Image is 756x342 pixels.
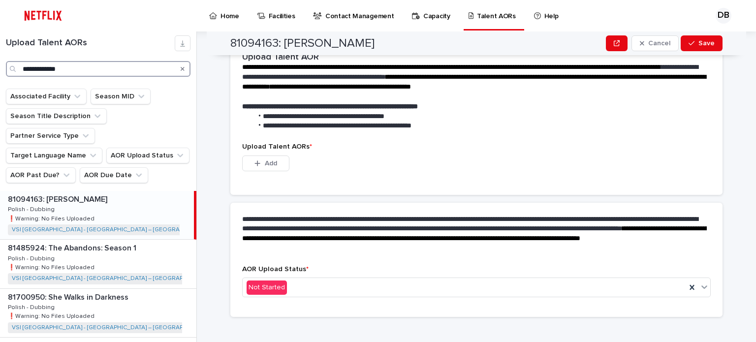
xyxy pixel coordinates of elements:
[8,291,130,302] p: 81700950: She Walks in Darkness
[20,6,66,26] img: ifQbXi3ZQGMSEF7WDB7W
[8,262,96,271] p: ❗️Warning: No Files Uploaded
[8,204,57,213] p: Polish - Dubbing
[6,128,95,144] button: Partner Service Type
[6,108,107,124] button: Season Title Description
[91,89,151,104] button: Season MID
[698,40,715,47] span: Save
[247,280,287,295] div: Not Started
[265,160,277,167] span: Add
[681,35,723,51] button: Save
[8,214,96,222] p: ❗️Warning: No Files Uploaded
[6,89,87,104] button: Associated Facility
[6,148,102,163] button: Target Language Name
[230,36,375,51] h2: 81094163: [PERSON_NAME]
[8,253,57,262] p: Polish - Dubbing
[242,266,309,273] span: AOR Upload Status
[716,8,731,24] div: DB
[242,155,289,171] button: Add
[8,193,109,204] p: 81094163: [PERSON_NAME]
[648,40,670,47] span: Cancel
[6,38,175,49] h1: Upload Talent AORs
[12,226,213,233] a: VSI [GEOGRAPHIC_DATA] - [GEOGRAPHIC_DATA] – [GEOGRAPHIC_DATA]
[12,324,213,331] a: VSI [GEOGRAPHIC_DATA] - [GEOGRAPHIC_DATA] – [GEOGRAPHIC_DATA]
[6,61,190,77] input: Search
[8,242,138,253] p: 81485924: The Abandons: Season 1
[12,275,213,282] a: VSI [GEOGRAPHIC_DATA] - [GEOGRAPHIC_DATA] – [GEOGRAPHIC_DATA]
[80,167,148,183] button: AOR Due Date
[631,35,679,51] button: Cancel
[8,302,57,311] p: Polish - Dubbing
[106,148,189,163] button: AOR Upload Status
[8,311,96,320] p: ❗️Warning: No Files Uploaded
[242,52,319,63] h2: Upload Talent AOR
[6,167,76,183] button: AOR Past Due?
[242,143,312,150] span: Upload Talent AORs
